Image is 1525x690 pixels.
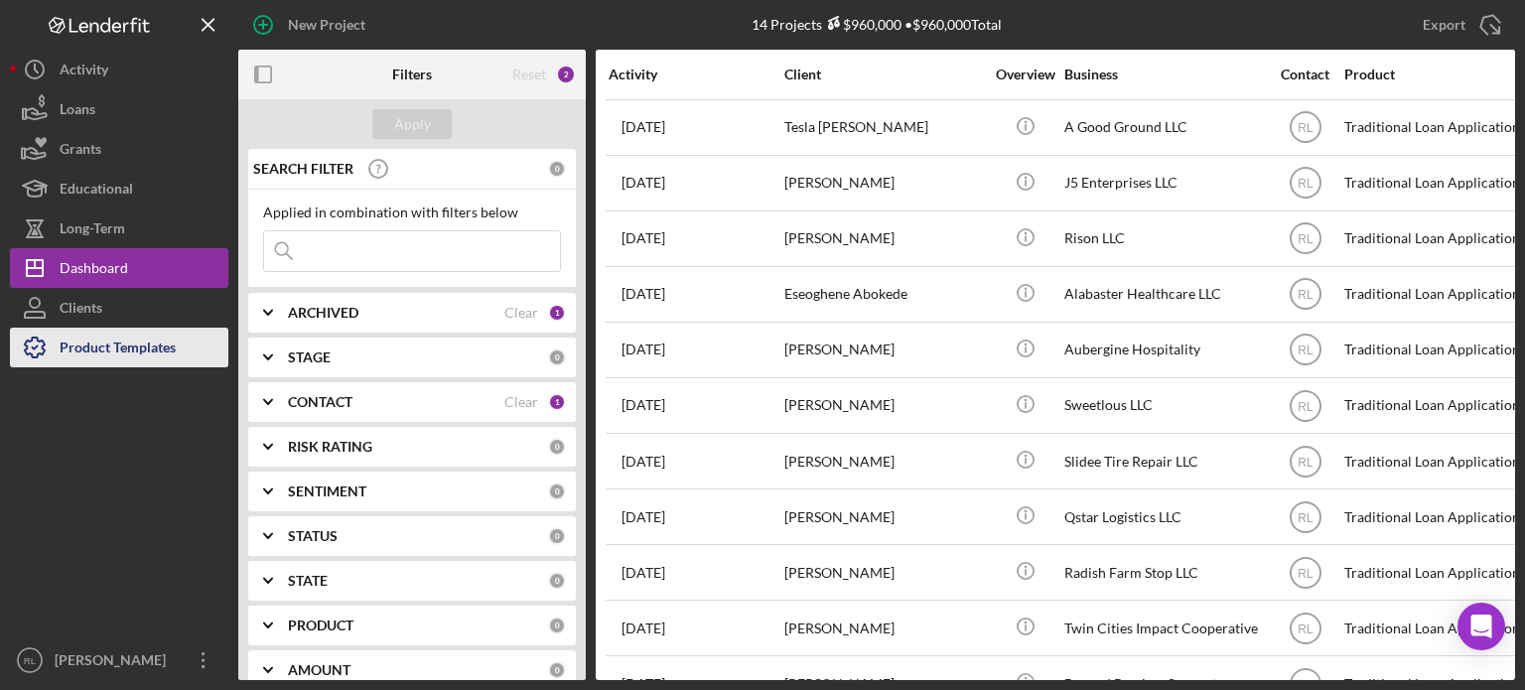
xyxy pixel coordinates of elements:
div: [PERSON_NAME] [784,546,983,599]
text: RL [1298,121,1314,135]
b: PRODUCT [288,618,353,633]
div: New Project [288,5,365,45]
div: [PERSON_NAME] [784,602,983,654]
text: RL [1298,510,1314,524]
div: Overview [988,67,1062,82]
div: Loans [60,89,95,134]
text: RL [1298,232,1314,246]
div: [PERSON_NAME] [784,212,983,265]
button: Dashboard [10,248,228,288]
div: Apply [394,109,431,139]
b: ARCHIVED [288,305,358,321]
button: Clients [10,288,228,328]
div: Clear [504,305,538,321]
div: 0 [548,527,566,545]
div: Qstar Logistics LLC [1064,490,1263,543]
b: STATE [288,573,328,589]
text: RL [1298,288,1314,302]
time: 2025-07-11 19:06 [622,397,665,413]
div: 0 [548,483,566,500]
time: 2025-07-07 17:34 [622,342,665,357]
button: Export [1403,5,1515,45]
b: SEARCH FILTER [253,161,353,177]
text: RL [1298,177,1314,191]
div: [PERSON_NAME] [784,324,983,376]
text: RL [1298,621,1314,635]
div: Activity [609,67,782,82]
div: Export [1423,5,1465,45]
div: [PERSON_NAME] [784,157,983,209]
div: 1 [548,393,566,411]
time: 2025-09-03 19:19 [622,454,665,470]
b: Filters [392,67,432,82]
div: Business [1064,67,1263,82]
div: 1 [548,304,566,322]
div: Product Templates [60,328,176,372]
time: 2025-07-25 14:16 [622,230,665,246]
div: Educational [60,169,133,213]
div: Clear [504,394,538,410]
time: 2025-06-26 07:27 [622,286,665,302]
b: CONTACT [288,394,352,410]
div: Eseoghene Abokede [784,268,983,321]
div: Alabaster Healthcare LLC [1064,268,1263,321]
time: 2025-08-27 13:50 [622,565,665,581]
div: 0 [548,160,566,178]
text: RL [1298,455,1314,469]
div: Open Intercom Messenger [1457,603,1505,650]
div: 14 Projects • $960,000 Total [752,16,1002,33]
div: [PERSON_NAME] [50,640,179,685]
text: RL [1298,399,1314,413]
text: RL [1298,566,1314,580]
button: Grants [10,129,228,169]
div: Tesla [PERSON_NAME] [784,101,983,154]
div: Applied in combination with filters below [263,205,561,220]
div: Rison LLC [1064,212,1263,265]
div: J5 Enterprises LLC [1064,157,1263,209]
text: RL [24,655,37,666]
button: New Project [238,5,385,45]
button: Long-Term [10,208,228,248]
time: 2025-08-07 16:22 [622,509,665,525]
text: RL [1298,344,1314,357]
b: SENTIMENT [288,483,366,499]
b: STAGE [288,349,331,365]
button: Educational [10,169,228,208]
div: $960,000 [822,16,901,33]
button: RL[PERSON_NAME] [10,640,228,680]
time: 2025-07-09 19:24 [622,119,665,135]
div: 0 [548,348,566,366]
div: 0 [548,661,566,679]
div: Grants [60,129,101,174]
div: Contact [1268,67,1342,82]
div: Long-Term [60,208,125,253]
div: 0 [548,438,566,456]
time: 2025-08-20 16:25 [622,621,665,636]
b: RISK RATING [288,439,372,455]
div: A Good Ground LLC [1064,101,1263,154]
div: Reset [512,67,546,82]
button: Loans [10,89,228,129]
div: Client [784,67,983,82]
a: Activity [10,50,228,89]
div: [PERSON_NAME] [784,379,983,432]
div: 2 [556,65,576,84]
div: Radish Farm Stop LLC [1064,546,1263,599]
div: Clients [60,288,102,333]
b: STATUS [288,528,338,544]
button: Product Templates [10,328,228,367]
div: [PERSON_NAME] [784,490,983,543]
b: AMOUNT [288,662,350,678]
div: [PERSON_NAME] [784,435,983,487]
div: Sweetlous LLC [1064,379,1263,432]
div: Aubergine Hospitality [1064,324,1263,376]
div: Slidee Tire Repair LLC [1064,435,1263,487]
div: 0 [548,617,566,634]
